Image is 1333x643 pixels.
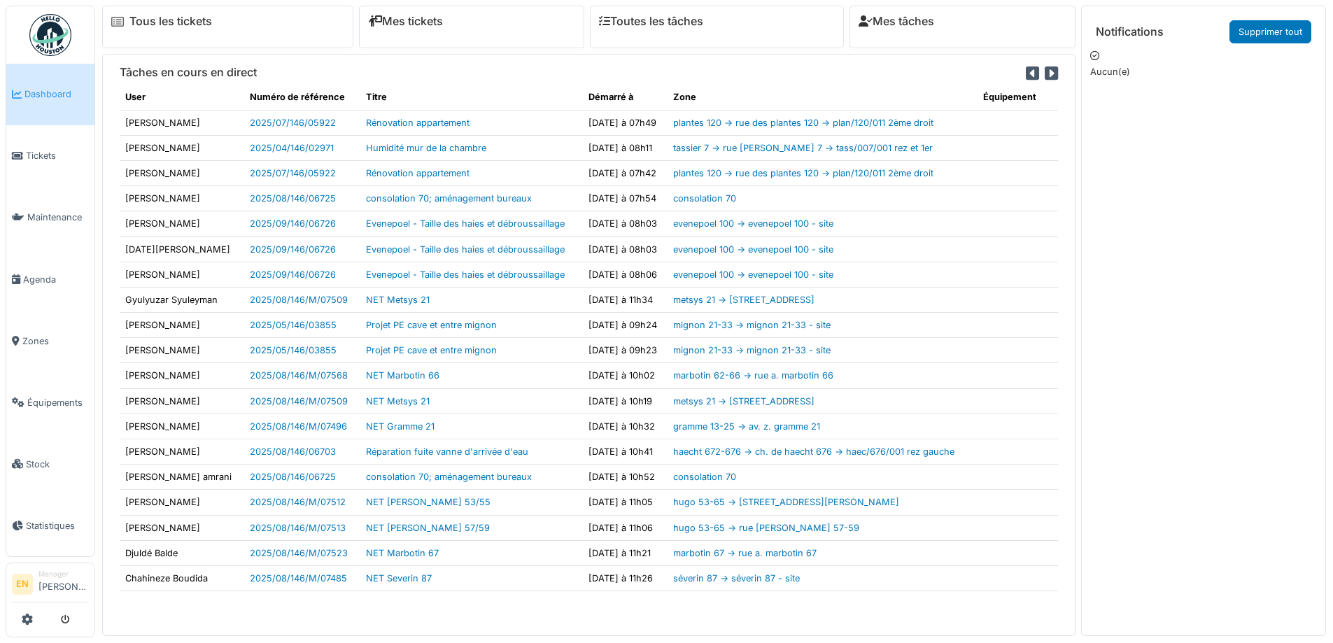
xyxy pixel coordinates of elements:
td: [DATE] à 10h41 [583,439,668,465]
td: [DATE] à 08h06 [583,262,668,287]
a: 2025/09/146/06726 [250,269,336,280]
td: [DATE] à 08h03 [583,211,668,236]
a: plantes 120 -> rue des plantes 120 -> plan/120/011 2ème droit [673,118,933,128]
a: NET [PERSON_NAME] 53/55 [366,497,491,507]
a: NET Gramme 21 [366,421,435,432]
th: Équipement [978,85,1058,110]
a: 2025/08/146/M/07568 [250,370,348,381]
td: Gyulyuzar Syuleyman [120,287,244,312]
a: NET Metsys 21 [366,396,430,407]
a: tassier 7 -> rue [PERSON_NAME] 7 -> tass/007/001 rez et 1er [673,143,933,153]
td: [PERSON_NAME] [120,313,244,338]
a: 2025/09/146/06726 [250,244,336,255]
a: Statistiques [6,495,94,556]
a: consolation 70; aménagement bureaux [366,193,532,204]
td: [DATE] à 11h05 [583,490,668,515]
a: NET [PERSON_NAME] 57/59 [366,523,490,533]
td: [DATE] à 08h03 [583,236,668,262]
span: Statistiques [26,519,89,532]
a: metsys 21 -> [STREET_ADDRESS] [673,396,814,407]
a: 2025/08/146/M/07513 [250,523,346,533]
td: [DATE][PERSON_NAME] [120,236,244,262]
td: [DATE] à 07h49 [583,110,668,135]
a: 2025/08/146/M/07509 [250,295,348,305]
a: Projet PE cave et entre mignon [366,345,497,355]
h6: Notifications [1096,25,1164,38]
th: Démarré à [583,85,668,110]
a: Projet PE cave et entre mignon [366,320,497,330]
td: [PERSON_NAME] [120,363,244,388]
p: Aucun(e) [1090,65,1317,78]
a: consolation 70 [673,193,736,204]
td: [PERSON_NAME] [120,414,244,439]
td: [DATE] à 10h52 [583,465,668,490]
td: [DATE] à 07h54 [583,186,668,211]
td: [PERSON_NAME] [120,160,244,185]
a: 2025/08/146/06703 [250,446,336,457]
li: EN [12,574,33,595]
td: [DATE] à 09h23 [583,338,668,363]
a: plantes 120 -> rue des plantes 120 -> plan/120/011 2ème droit [673,168,933,178]
a: Agenda [6,248,94,310]
a: Dashboard [6,64,94,125]
a: Evenepoel - Taille des haies et débroussaillage [366,244,565,255]
a: Tous les tickets [129,15,212,28]
a: NET Marbotin 67 [366,548,439,558]
span: translation missing: fr.shared.user [125,92,146,102]
a: 2025/08/146/M/07485 [250,573,347,584]
a: NET Severin 87 [366,573,432,584]
a: 2025/05/146/03855 [250,345,337,355]
a: gramme 13-25 -> av. z. gramme 21 [673,421,820,432]
a: Équipements [6,372,94,433]
a: consolation 70 [673,472,736,482]
a: Mes tickets [368,15,443,28]
a: Toutes les tâches [599,15,703,28]
a: hugo 53-65 -> rue [PERSON_NAME] 57-59 [673,523,859,533]
a: 2025/08/146/M/07523 [250,548,348,558]
td: [PERSON_NAME] [120,490,244,515]
a: Evenepoel - Taille des haies et débroussaillage [366,218,565,229]
a: haecht 672-676 -> ch. de haecht 676 -> haec/676/001 rez gauche [673,446,954,457]
a: 2025/05/146/03855 [250,320,337,330]
a: 2025/04/146/02971 [250,143,334,153]
a: evenepoel 100 -> evenepoel 100 - site [673,244,833,255]
td: [DATE] à 11h21 [583,540,668,565]
td: [DATE] à 11h26 [583,565,668,591]
td: [PERSON_NAME] [120,338,244,363]
li: [PERSON_NAME] [38,569,89,599]
th: Numéro de référence [244,85,360,110]
span: Agenda [23,273,89,286]
a: hugo 53-65 -> [STREET_ADDRESS][PERSON_NAME] [673,497,899,507]
td: [DATE] à 07h42 [583,160,668,185]
td: Djuldé Balde [120,540,244,565]
span: Zones [22,334,89,348]
a: séverin 87 -> séverin 87 - site [673,573,800,584]
a: Rénovation appartement [366,168,470,178]
img: Badge_color-CXgf-gQk.svg [29,14,71,56]
span: Dashboard [24,87,89,101]
td: [DATE] à 11h34 [583,287,668,312]
a: Maintenance [6,187,94,248]
td: Chahineze Boudida [120,565,244,591]
a: evenepoel 100 -> evenepoel 100 - site [673,218,833,229]
a: evenepoel 100 -> evenepoel 100 - site [673,269,833,280]
span: Équipements [27,396,89,409]
a: mignon 21-33 -> mignon 21-33 - site [673,320,831,330]
td: [DATE] à 11h06 [583,515,668,540]
a: Rénovation appartement [366,118,470,128]
a: 2025/08/146/M/07509 [250,396,348,407]
td: [DATE] à 08h11 [583,135,668,160]
td: [DATE] à 10h19 [583,388,668,414]
a: Humidité mur de la chambre [366,143,486,153]
a: 2025/08/146/M/07512 [250,497,346,507]
span: Maintenance [27,211,89,224]
a: metsys 21 -> [STREET_ADDRESS] [673,295,814,305]
a: NET Metsys 21 [366,295,430,305]
td: [PERSON_NAME] [120,211,244,236]
a: NET Marbotin 66 [366,370,439,381]
td: [PERSON_NAME] [120,439,244,465]
a: 2025/08/146/06725 [250,472,336,482]
a: consolation 70; aménagement bureaux [366,472,532,482]
a: 2025/08/146/M/07496 [250,421,347,432]
a: Réparation fuite vanne d'arrivée d'eau [366,446,528,457]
